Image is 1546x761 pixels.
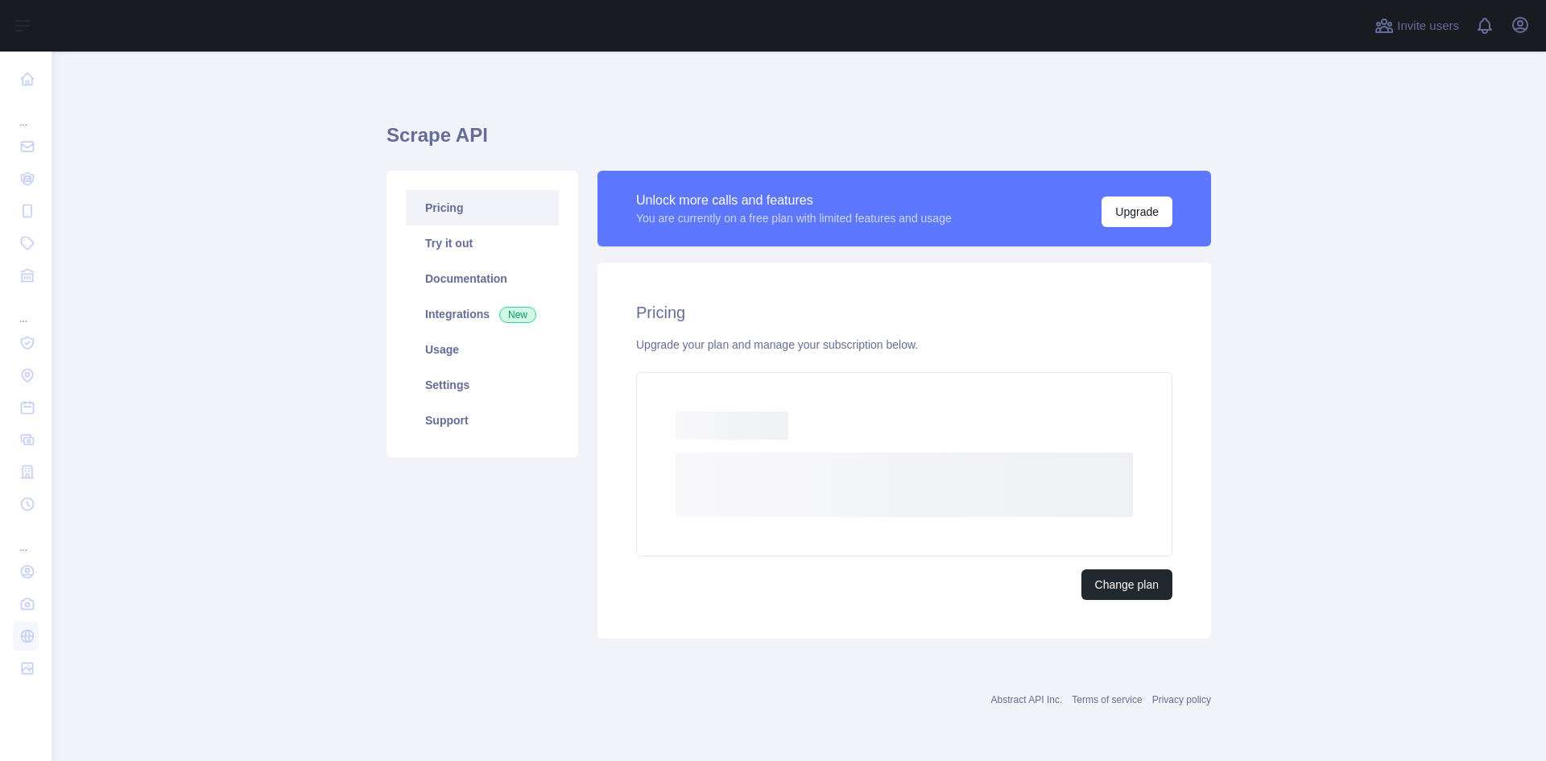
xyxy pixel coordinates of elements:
[406,190,559,225] a: Pricing
[636,301,1172,324] h2: Pricing
[406,403,559,438] a: Support
[1102,196,1172,227] button: Upgrade
[406,225,559,261] a: Try it out
[991,694,1063,705] a: Abstract API Inc.
[386,122,1211,161] h1: Scrape API
[13,293,39,325] div: ...
[1152,694,1211,705] a: Privacy policy
[1072,694,1142,705] a: Terms of service
[1371,13,1462,39] button: Invite users
[13,522,39,554] div: ...
[406,367,559,403] a: Settings
[499,307,536,323] span: New
[1081,569,1172,600] button: Change plan
[406,332,559,367] a: Usage
[636,337,1172,353] div: Upgrade your plan and manage your subscription below.
[13,97,39,129] div: ...
[406,261,559,296] a: Documentation
[636,191,952,210] div: Unlock more calls and features
[1397,17,1459,35] span: Invite users
[406,296,559,332] a: Integrations New
[636,210,952,226] div: You are currently on a free plan with limited features and usage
